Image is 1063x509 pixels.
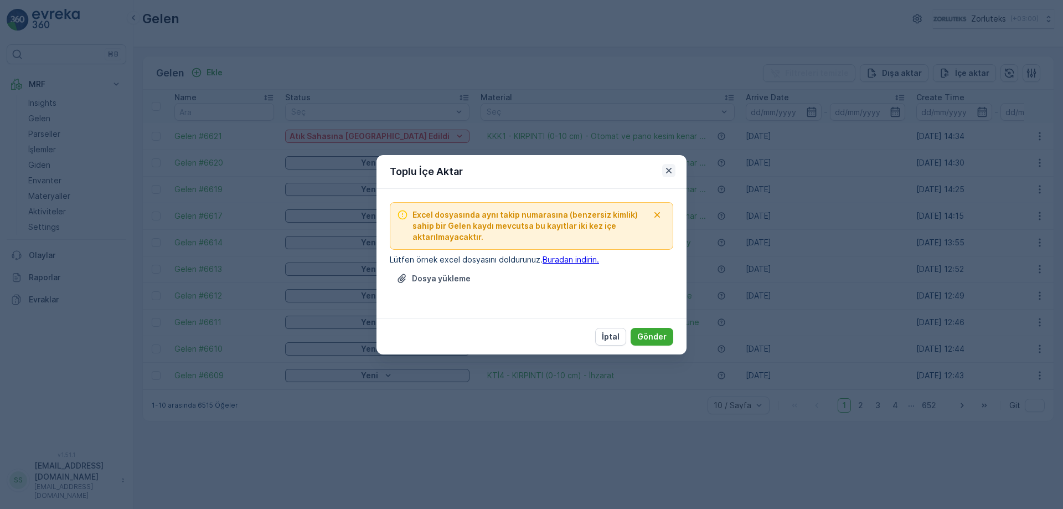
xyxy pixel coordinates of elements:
[543,255,599,264] a: Buradan indirin.
[631,328,673,346] button: Gönder
[412,209,648,243] span: Excel dosyasında aynı takip numarasına (benzersiz kimlik) sahip bir Gelen kaydı mevcutsa bu kayıt...
[637,331,667,342] p: Gönder
[390,270,477,287] button: Dosya Yükle
[390,254,673,265] p: Lütfen örnek excel dosyasını doldurunuz.
[595,328,626,346] button: İptal
[390,164,463,179] p: Toplu İçe Aktar
[602,331,620,342] p: İptal
[412,273,471,284] p: Dosya yükleme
